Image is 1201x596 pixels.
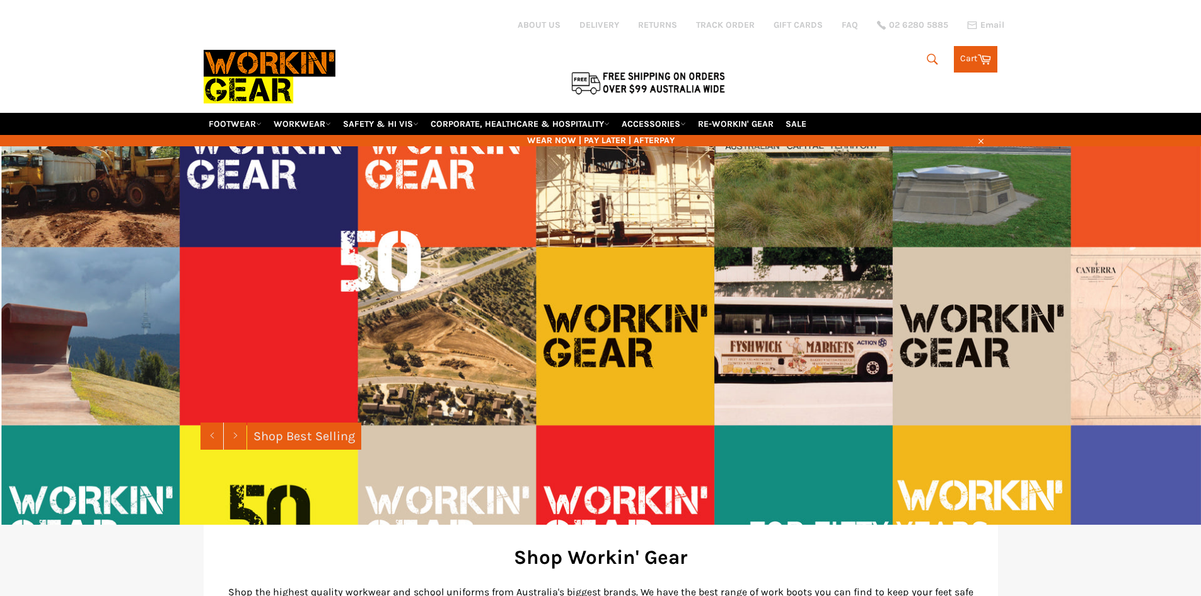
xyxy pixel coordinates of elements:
a: WORKWEAR [269,113,336,135]
a: CORPORATE, HEALTHCARE & HOSPITALITY [426,113,615,135]
img: Flat $9.95 shipping Australia wide [569,69,727,96]
a: SAFETY & HI VIS [338,113,424,135]
a: RE-WORKIN' GEAR [693,113,779,135]
a: 02 6280 5885 [877,21,948,30]
h2: Shop Workin' Gear [223,544,979,571]
a: TRACK ORDER [696,19,755,31]
a: Cart [954,46,997,73]
a: Email [967,20,1004,30]
img: Workin Gear leaders in Workwear, Safety Boots, PPE, Uniforms. Australia's No.1 in Workwear [204,41,335,112]
span: 02 6280 5885 [889,21,948,30]
a: ABOUT US [518,19,560,31]
a: Shop Best Selling [247,423,361,450]
a: ACCESSORIES [617,113,691,135]
span: Email [980,21,1004,30]
span: WEAR NOW | PAY LATER | AFTERPAY [204,134,998,146]
a: RETURNS [638,19,677,31]
a: GIFT CARDS [774,19,823,31]
a: FOOTWEAR [204,113,267,135]
a: SALE [780,113,811,135]
a: FAQ [842,19,858,31]
a: DELIVERY [579,19,619,31]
